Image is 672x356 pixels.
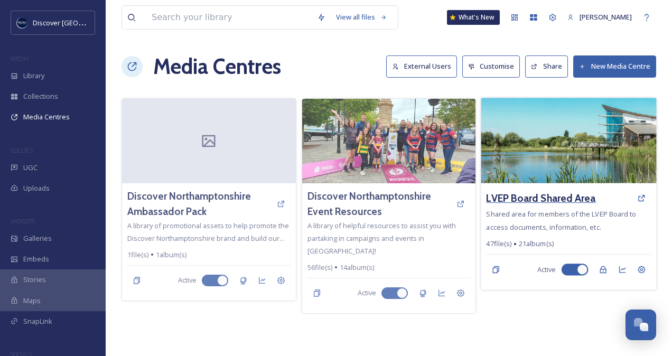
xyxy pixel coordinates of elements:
span: 1 album(s) [156,250,186,260]
span: Uploads [23,183,50,193]
span: 21 album(s) [519,239,554,249]
a: Discover Northamptonshire Event Resources [307,189,452,219]
span: [PERSON_NAME] [580,12,632,22]
button: Open Chat [626,310,656,340]
a: LVEP Board Shared Area [487,191,596,206]
span: Active [178,275,197,285]
img: shared%20image.jpg [302,99,476,183]
img: Untitled%20design%20%282%29.png [17,17,27,28]
span: Shared area for members of the LVEP Board to access documents, information, etc. [487,209,637,231]
span: Discover [GEOGRAPHIC_DATA] [33,17,129,27]
a: External Users [386,55,462,77]
span: Collections [23,91,58,101]
span: WIDGETS [11,217,35,225]
span: UGC [23,163,38,173]
span: Library [23,71,44,81]
span: 1 file(s) [127,250,148,260]
span: 14 album(s) [340,263,374,273]
span: Galleries [23,233,52,243]
span: SnapLink [23,316,52,326]
span: Stories [23,275,46,285]
input: Search your library [146,6,312,29]
span: Active [537,265,556,275]
span: COLLECT [11,146,33,154]
button: External Users [386,55,457,77]
a: View all files [331,7,393,27]
span: A library of helpful resources to assist you with partaking in campaigns and events in [GEOGRAPHI... [307,221,456,256]
a: What's New [447,10,500,25]
span: 56 file(s) [307,263,332,273]
span: Maps [23,296,41,306]
h1: Media Centres [153,51,281,82]
button: Customise [462,55,520,77]
span: A library of promotional assets to help promote the Discover Northamptonshire brand and build our... [127,221,289,243]
span: Media Centres [23,112,70,122]
button: New Media Centre [573,55,656,77]
a: [PERSON_NAME] [562,7,637,27]
span: Embeds [23,254,49,264]
img: Stanwick%20Lakes.jpg [481,98,657,183]
span: Active [358,288,376,298]
button: Share [525,55,568,77]
span: MEDIA [11,54,29,62]
a: Customise [462,55,526,77]
span: 47 file(s) [487,239,511,249]
a: Discover Northamptonshire Ambassador Pack [127,189,272,219]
